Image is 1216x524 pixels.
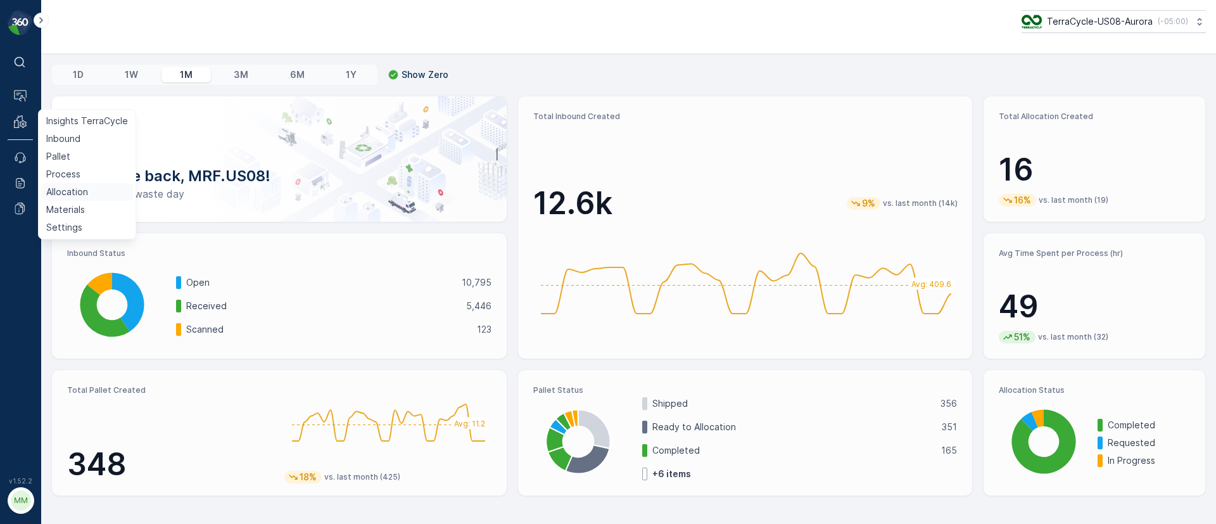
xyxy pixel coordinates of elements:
p: Requested [1108,437,1190,449]
p: vs. last month (425) [324,472,400,482]
p: 356 [940,397,957,410]
p: Completed [652,444,934,457]
button: TerraCycle-US08-Aurora(-05:00) [1022,10,1206,33]
p: Welcome back, MRF.US08! [72,166,486,186]
p: Show Zero [402,68,448,81]
p: ( -05:00 ) [1158,16,1188,27]
p: Shipped [652,397,933,410]
p: Have a zero-waste day [72,186,486,201]
span: v 1.52.2 [8,477,33,485]
p: TerraCycle-US08-Aurora [1047,15,1153,28]
p: vs. last month (32) [1038,332,1108,342]
p: + 6 items [652,468,691,480]
img: image_ci7OI47.png [1022,15,1042,29]
p: 1W [125,68,138,81]
p: Pallet Status [533,385,958,395]
p: Total Pallet Created [67,385,274,395]
p: 1Y [346,68,357,81]
p: In Progress [1108,454,1190,467]
p: 123 [477,323,491,336]
p: 18% [298,471,318,483]
button: MM [8,487,33,514]
p: 5,446 [466,300,491,312]
p: Total Allocation Created [999,112,1190,122]
p: 3M [234,68,248,81]
p: 12.6k [533,184,612,222]
p: 165 [941,444,957,457]
p: Ready to Allocation [652,421,934,433]
p: Total Inbound Created [533,112,958,122]
p: 10,795 [462,276,491,289]
p: 51% [1013,331,1032,343]
p: 1D [73,68,84,81]
p: vs. last month (14k) [883,198,958,208]
p: 16% [1013,194,1032,207]
p: Open [186,276,453,289]
p: Scanned [186,323,469,336]
p: 9% [861,197,877,210]
p: Inbound Status [67,248,491,259]
p: 16 [999,151,1190,189]
p: 49 [999,288,1190,326]
img: logo [8,10,33,35]
p: Avg Time Spent per Process (hr) [999,248,1190,259]
p: 351 [942,421,957,433]
p: Received [186,300,458,312]
p: 1M [180,68,193,81]
p: vs. last month (19) [1039,195,1108,205]
p: Allocation Status [999,385,1190,395]
p: 348 [67,445,274,483]
p: Completed [1108,419,1190,431]
p: 6M [290,68,305,81]
div: MM [11,490,31,511]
